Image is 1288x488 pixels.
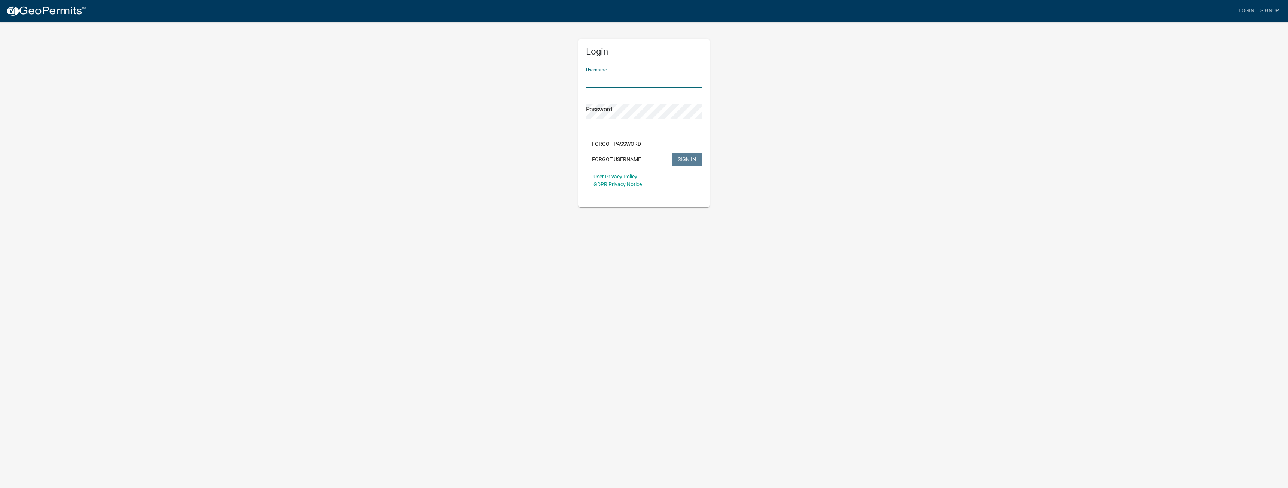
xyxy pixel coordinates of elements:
[1257,4,1282,18] a: Signup
[1236,4,1257,18] a: Login
[586,46,702,57] h5: Login
[593,181,642,187] a: GDPR Privacy Notice
[593,174,637,179] a: User Privacy Policy
[672,153,702,166] button: SIGN IN
[678,156,696,162] span: SIGN IN
[586,137,647,151] button: Forgot Password
[586,153,647,166] button: Forgot Username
